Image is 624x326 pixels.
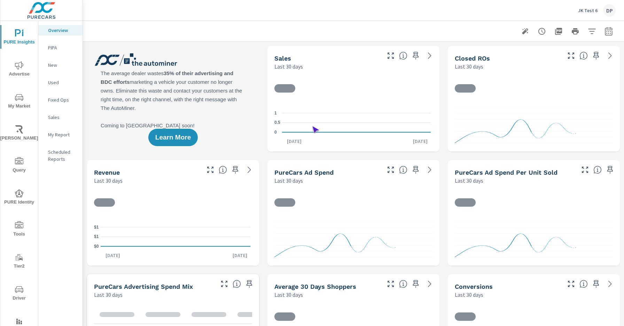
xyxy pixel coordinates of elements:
[94,291,123,299] p: Last 30 days
[410,164,421,175] span: Save this to your personalized report
[48,44,77,51] p: PIPA
[552,24,565,38] button: "Export Report to PDF"
[410,50,421,61] span: Save this to your personalized report
[148,129,198,146] button: Learn More
[579,51,588,60] span: Number of Repair Orders Closed by the selected dealership group over the selected time range. [So...
[228,252,252,259] p: [DATE]
[38,147,83,164] div: Scheduled Reports
[94,283,193,290] h5: PureCars Advertising Spend Mix
[48,131,77,138] p: My Report
[38,95,83,105] div: Fixed Ops
[424,50,435,61] a: See more details in report
[48,27,77,34] p: Overview
[565,278,577,289] button: Make Fullscreen
[424,164,435,175] a: See more details in report
[602,24,616,38] button: Select Date Range
[568,24,582,38] button: Print Report
[455,176,483,185] p: Last 30 days
[385,164,396,175] button: Make Fullscreen
[48,96,77,103] p: Fixed Ops
[48,149,77,162] p: Scheduled Reports
[274,176,303,185] p: Last 30 days
[274,62,303,71] p: Last 30 days
[603,4,616,17] div: DP
[424,278,435,289] a: See more details in report
[38,60,83,70] div: New
[604,164,616,175] span: Save this to your personalized report
[399,51,407,60] span: Number of vehicles sold by the dealership over the selected date range. [Source: This data is sou...
[410,278,421,289] span: Save this to your personalized report
[274,111,277,116] text: 1
[455,169,557,176] h5: PureCars Ad Spend Per Unit Sold
[155,134,191,141] span: Learn More
[94,176,123,185] p: Last 30 days
[2,189,36,206] span: PURE Identity
[385,278,396,289] button: Make Fullscreen
[94,244,99,249] text: $0
[274,120,280,125] text: 0.5
[48,62,77,69] p: New
[591,50,602,61] span: Save this to your personalized report
[2,61,36,78] span: Advertise
[518,24,532,38] button: Generate Summary
[38,77,83,88] div: Used
[244,164,255,175] a: See more details in report
[2,253,36,270] span: Tier2
[38,112,83,122] div: Sales
[219,278,230,289] button: Make Fullscreen
[408,138,432,145] p: [DATE]
[274,283,356,290] h5: Average 30 Days Shoppers
[604,278,616,289] a: See more details in report
[455,283,493,290] h5: Conversions
[591,278,602,289] span: Save this to your personalized report
[274,169,334,176] h5: PureCars Ad Spend
[2,157,36,174] span: Query
[94,169,120,176] h5: Revenue
[455,291,483,299] p: Last 30 days
[2,125,36,142] span: [PERSON_NAME]
[399,166,407,174] span: Total cost of media for all PureCars channels for the selected dealership group over the selected...
[48,114,77,121] p: Sales
[230,164,241,175] span: Save this to your personalized report
[385,50,396,61] button: Make Fullscreen
[274,130,277,135] text: 0
[38,129,83,140] div: My Report
[274,291,303,299] p: Last 30 days
[282,138,306,145] p: [DATE]
[205,164,216,175] button: Make Fullscreen
[399,280,407,288] span: A rolling 30 day total of daily Shoppers on the dealership website, averaged over the selected da...
[38,42,83,53] div: PIPA
[593,166,602,174] span: Average cost of advertising per each vehicle sold at the dealer over the selected date range. The...
[455,55,490,62] h5: Closed ROs
[578,7,598,14] p: JK Test 6
[565,50,577,61] button: Make Fullscreen
[2,93,36,110] span: My Market
[48,79,77,86] p: Used
[579,280,588,288] span: The number of dealer-specified goals completed by a visitor. [Source: This data is provided by th...
[2,29,36,46] span: PURE Insights
[2,221,36,238] span: Tools
[455,62,483,71] p: Last 30 days
[244,278,255,289] span: Save this to your personalized report
[2,285,36,302] span: Driver
[604,50,616,61] a: See more details in report
[94,234,99,239] text: $1
[94,225,99,230] text: $1
[274,55,291,62] h5: Sales
[233,280,241,288] span: This table looks at how you compare to the amount of budget you spend per channel as opposed to y...
[38,25,83,35] div: Overview
[585,24,599,38] button: Apply Filters
[579,164,591,175] button: Make Fullscreen
[219,166,227,174] span: Total sales revenue over the selected date range. [Source: This data is sourced from the dealer’s...
[101,252,125,259] p: [DATE]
